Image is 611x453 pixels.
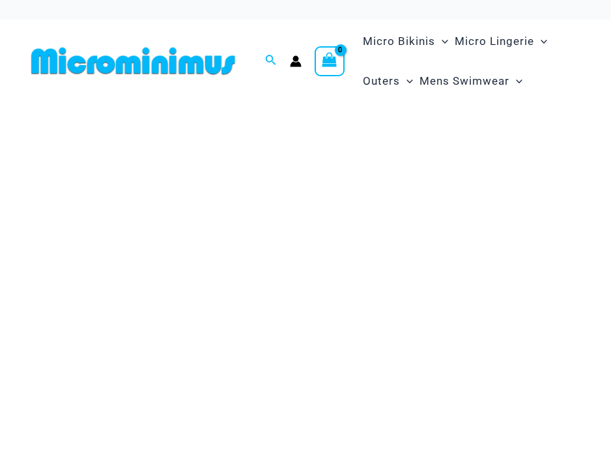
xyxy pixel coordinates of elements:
[290,55,302,67] a: Account icon link
[358,20,585,103] nav: Site Navigation
[534,25,547,58] span: Menu Toggle
[363,25,435,58] span: Micro Bikinis
[315,46,345,76] a: View Shopping Cart, empty
[509,65,522,98] span: Menu Toggle
[363,65,400,98] span: Outers
[26,46,240,76] img: MM SHOP LOGO FLAT
[451,22,550,61] a: Micro LingerieMenu ToggleMenu Toggle
[360,61,416,101] a: OutersMenu ToggleMenu Toggle
[419,65,509,98] span: Mens Swimwear
[455,25,534,58] span: Micro Lingerie
[265,53,277,69] a: Search icon link
[360,22,451,61] a: Micro BikinisMenu ToggleMenu Toggle
[416,61,526,101] a: Mens SwimwearMenu ToggleMenu Toggle
[400,65,413,98] span: Menu Toggle
[435,25,448,58] span: Menu Toggle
